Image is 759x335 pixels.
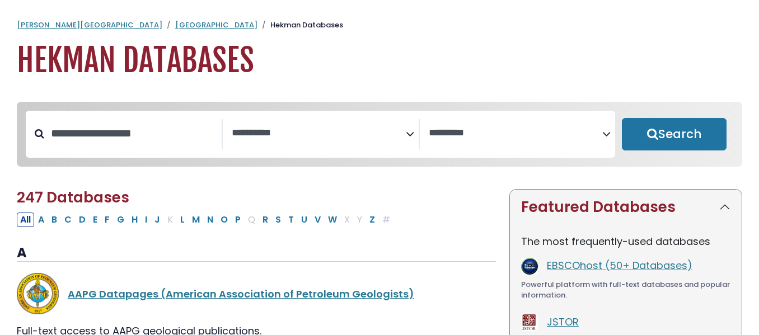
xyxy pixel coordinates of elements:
button: Filter Results O [217,213,231,227]
button: Filter Results T [285,213,297,227]
button: Filter Results Z [366,213,378,227]
p: The most frequently-used databases [521,234,730,249]
button: Filter Results W [325,213,340,227]
button: Filter Results C [61,213,75,227]
li: Hekman Databases [257,20,343,31]
div: Powerful platform with full-text databases and popular information. [521,279,730,301]
div: Alpha-list to filter by first letter of database name [17,212,395,226]
a: EBSCOhost (50+ Databases) [547,258,692,272]
button: Filter Results P [232,213,244,227]
nav: Search filters [17,102,742,167]
h1: Hekman Databases [17,42,742,79]
button: Filter Results B [48,213,60,227]
button: Filter Results R [259,213,271,227]
a: JSTOR [547,315,579,329]
button: Filter Results F [101,213,113,227]
button: Filter Results H [128,213,141,227]
button: Filter Results M [189,213,203,227]
button: Filter Results J [151,213,163,227]
button: Filter Results G [114,213,128,227]
button: Filter Results I [142,213,151,227]
button: Filter Results N [204,213,217,227]
button: Submit for Search Results [622,118,727,150]
button: Filter Results D [76,213,89,227]
button: Filter Results A [35,213,48,227]
button: Filter Results E [90,213,101,227]
span: 247 Databases [17,187,129,207]
a: AAPG Datapages (American Association of Petroleum Geologists) [68,287,414,301]
button: Filter Results L [177,213,188,227]
button: All [17,213,34,227]
input: Search database by title or keyword [44,124,222,143]
button: Filter Results V [311,213,324,227]
textarea: Search [429,128,603,139]
a: [PERSON_NAME][GEOGRAPHIC_DATA] [17,20,162,30]
textarea: Search [232,128,406,139]
a: [GEOGRAPHIC_DATA] [175,20,257,30]
button: Filter Results S [272,213,284,227]
nav: breadcrumb [17,20,742,31]
h3: A [17,245,496,262]
button: Featured Databases [510,190,742,225]
button: Filter Results U [298,213,311,227]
